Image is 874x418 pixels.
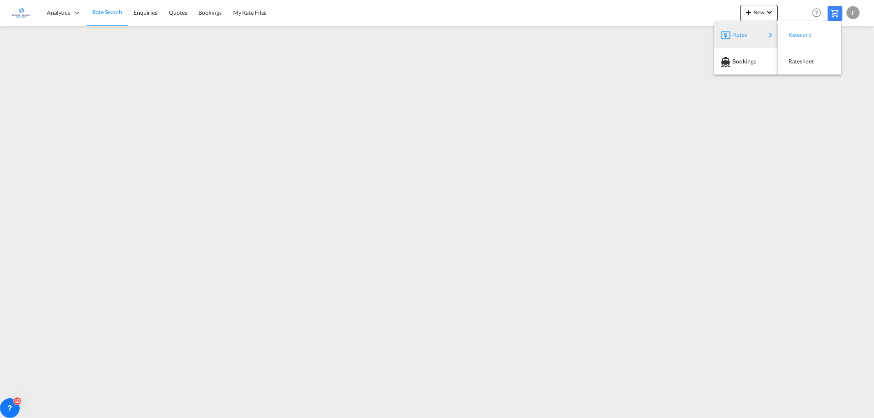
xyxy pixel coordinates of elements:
[733,27,743,43] span: Rates
[721,51,771,72] div: Bookings
[714,48,778,75] button: Bookings
[766,30,776,40] md-icon: icon-chevron-right
[788,27,797,43] span: Ratecard
[784,25,835,45] div: Ratecard
[788,53,797,70] span: Ratesheet
[784,51,835,72] div: Ratesheet
[732,53,741,70] span: Bookings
